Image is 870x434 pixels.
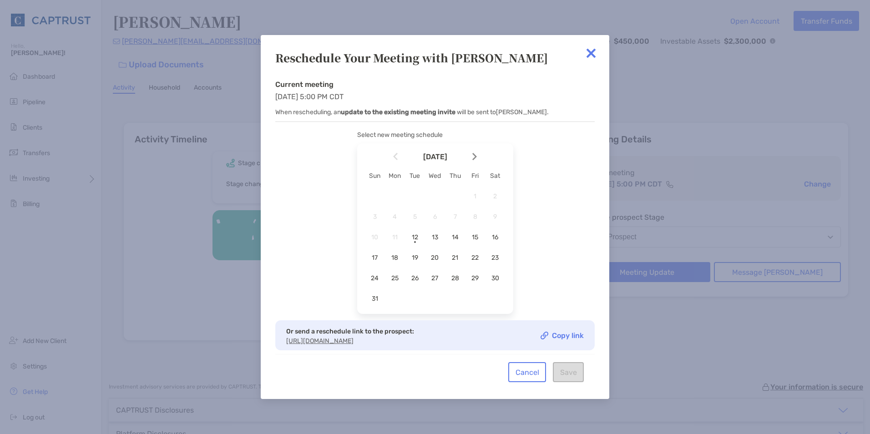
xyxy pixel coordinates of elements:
[487,233,503,241] span: 16
[467,213,483,221] span: 8
[582,44,600,62] img: close modal icon
[487,213,503,221] span: 9
[407,254,423,262] span: 19
[387,254,403,262] span: 18
[541,332,584,339] a: Copy link
[400,153,470,161] span: [DATE]
[487,274,503,282] span: 30
[447,274,463,282] span: 28
[407,233,423,241] span: 12
[393,153,398,161] img: Arrow icon
[341,108,455,116] b: update to the existing meeting invite
[275,106,595,118] p: When rescheduling, an will be sent to [PERSON_NAME] .
[508,362,546,382] button: Cancel
[427,254,443,262] span: 20
[357,131,443,139] span: Select new meeting schedule
[485,172,505,180] div: Sat
[445,172,465,180] div: Thu
[447,254,463,262] span: 21
[467,254,483,262] span: 22
[467,274,483,282] span: 29
[425,172,445,180] div: Wed
[467,233,483,241] span: 15
[367,295,383,303] span: 31
[405,172,425,180] div: Tue
[465,172,485,180] div: Fri
[367,254,383,262] span: 17
[367,233,383,241] span: 10
[387,213,403,221] span: 4
[407,213,423,221] span: 5
[541,332,548,339] img: Copy link icon
[367,213,383,221] span: 3
[427,213,443,221] span: 6
[427,233,443,241] span: 13
[427,274,443,282] span: 27
[387,274,403,282] span: 25
[365,172,385,180] div: Sun
[275,50,595,66] div: Reschedule Your Meeting with [PERSON_NAME]
[275,80,595,89] h4: Current meeting
[472,153,477,161] img: Arrow icon
[387,233,403,241] span: 11
[487,254,503,262] span: 23
[467,192,483,200] span: 1
[286,326,414,337] p: Or send a reschedule link to the prospect:
[385,172,405,180] div: Mon
[487,192,503,200] span: 2
[275,80,595,122] div: [DATE] 5:00 PM CDT
[407,274,423,282] span: 26
[447,233,463,241] span: 14
[367,274,383,282] span: 24
[447,213,463,221] span: 7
